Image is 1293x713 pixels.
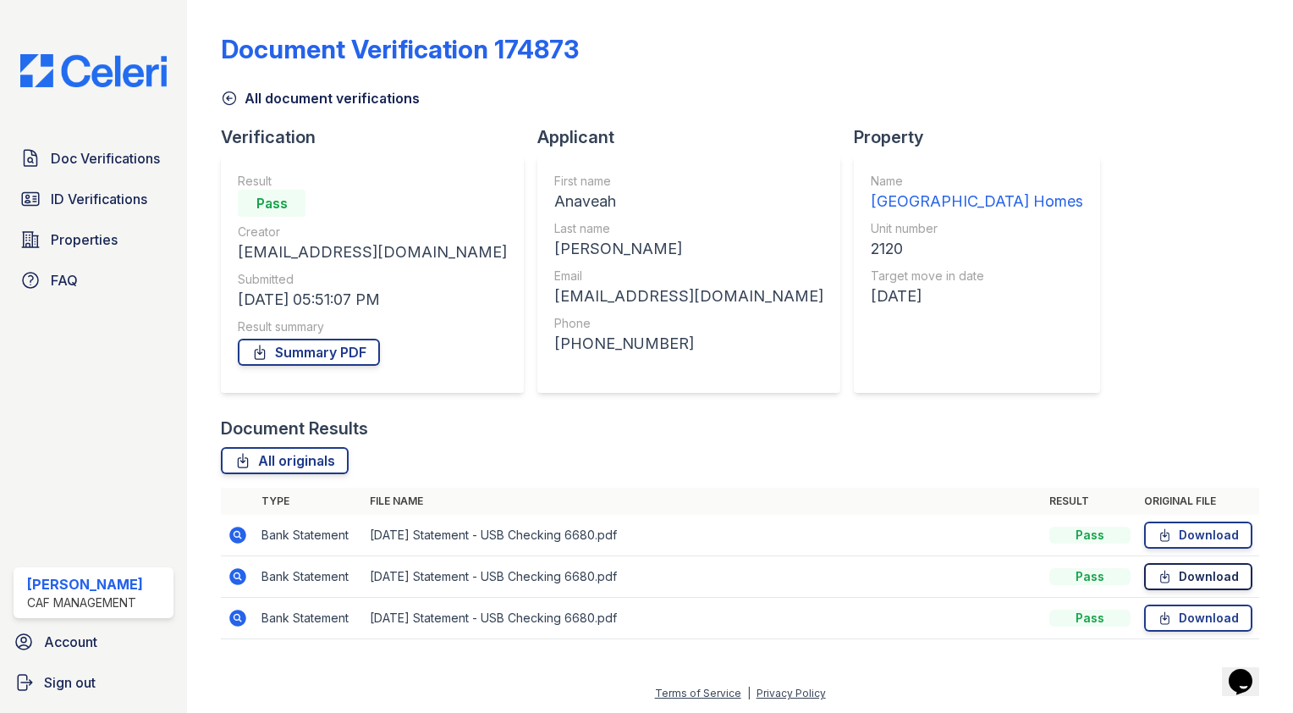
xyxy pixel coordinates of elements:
[363,556,1043,598] td: [DATE] Statement - USB Checking 6680.pdf
[554,268,823,285] div: Email
[1137,488,1259,515] th: Original file
[871,268,1083,285] div: Target move in date
[221,125,537,149] div: Verification
[7,54,180,87] img: CE_Logo_Blue-a8612792a0a2168367f1c8372b55b34899dd931a85d93a1a3d3e32e68fde9ad4.png
[238,271,507,288] div: Submitted
[554,190,823,213] div: Anaveah
[655,687,741,699] a: Terms of Service
[27,594,143,611] div: CAF Management
[854,125,1114,149] div: Property
[255,598,363,639] td: Bank Statement
[871,173,1083,190] div: Name
[554,315,823,332] div: Phone
[554,220,823,237] div: Last name
[1049,568,1131,585] div: Pass
[7,666,180,699] a: Sign out
[221,447,349,474] a: All originals
[238,339,380,366] a: Summary PDF
[537,125,854,149] div: Applicant
[255,488,363,515] th: Type
[238,318,507,335] div: Result summary
[238,173,507,190] div: Result
[1144,522,1252,549] a: Download
[221,34,579,64] div: Document Verification 174873
[238,224,507,240] div: Creator
[51,270,78,290] span: FAQ
[871,173,1083,213] a: Name [GEOGRAPHIC_DATA] Homes
[51,148,160,169] span: Doc Verifications
[221,417,368,440] div: Document Results
[871,190,1083,213] div: [GEOGRAPHIC_DATA] Homes
[1144,605,1252,632] a: Download
[554,237,823,261] div: [PERSON_NAME]
[51,229,118,250] span: Properties
[238,240,507,264] div: [EMAIL_ADDRESS][DOMAIN_NAME]
[51,189,147,209] span: ID Verifications
[1222,645,1276,696] iframe: chat widget
[871,285,1083,308] div: [DATE]
[1144,563,1252,590] a: Download
[44,632,97,652] span: Account
[554,285,823,308] div: [EMAIL_ADDRESS][DOMAIN_NAME]
[871,237,1083,261] div: 2120
[757,687,826,699] a: Privacy Policy
[221,88,420,108] a: All document verifications
[14,141,173,175] a: Doc Verifications
[14,223,173,257] a: Properties
[363,488,1043,515] th: File name
[363,515,1043,556] td: [DATE] Statement - USB Checking 6680.pdf
[554,332,823,356] div: [PHONE_NUMBER]
[44,672,96,693] span: Sign out
[255,556,363,598] td: Bank Statement
[1043,488,1137,515] th: Result
[255,515,363,556] td: Bank Statement
[238,288,507,312] div: [DATE] 05:51:07 PM
[7,625,180,659] a: Account
[554,173,823,190] div: First name
[238,190,305,217] div: Pass
[747,687,751,699] div: |
[14,182,173,216] a: ID Verifications
[871,220,1083,237] div: Unit number
[363,598,1043,639] td: [DATE] Statement - USB Checking 6680.pdf
[27,574,143,594] div: [PERSON_NAME]
[14,263,173,297] a: FAQ
[1049,527,1131,544] div: Pass
[1049,610,1131,627] div: Pass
